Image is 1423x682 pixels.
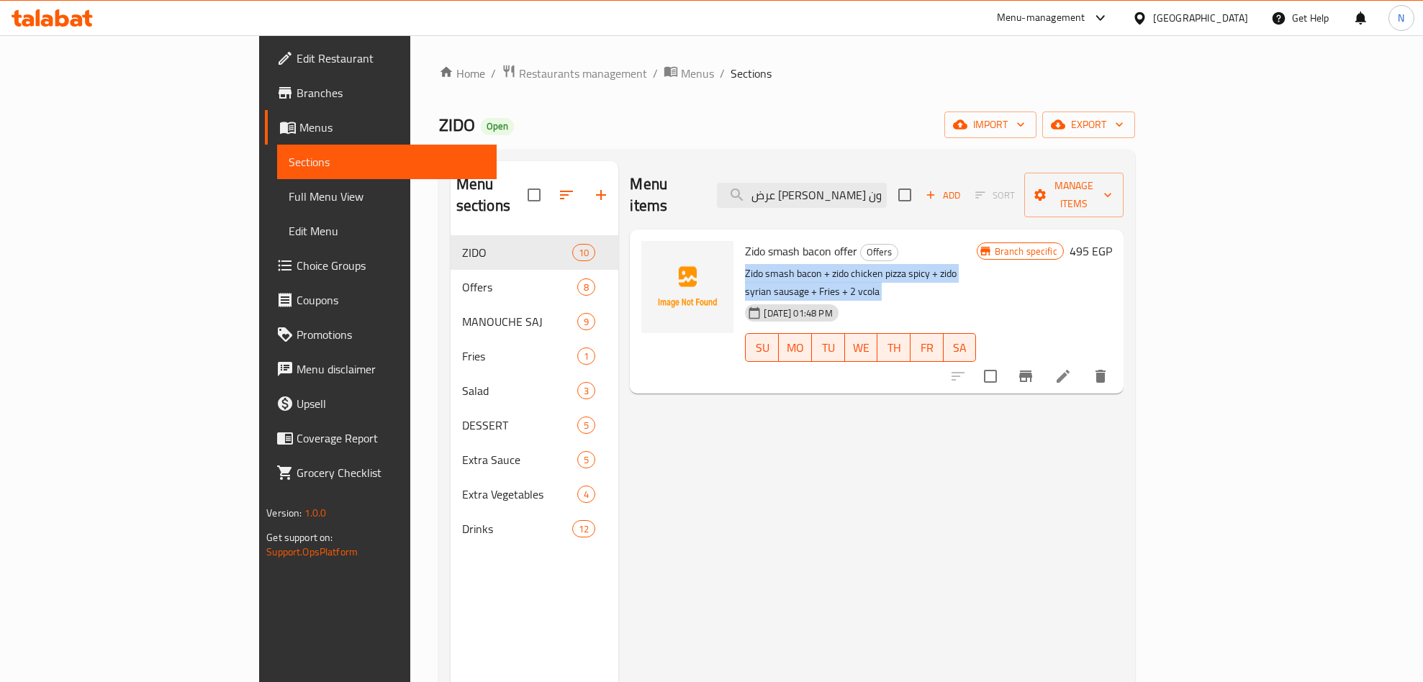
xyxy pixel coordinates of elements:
span: Get support on: [266,528,333,547]
div: MANOUCHE SAJ9 [451,304,619,339]
span: 9 [578,315,595,329]
span: Select all sections [519,180,549,210]
span: WE [851,337,872,358]
span: Grocery Checklist [297,464,485,481]
div: Extra Sauce5 [451,442,619,477]
a: Menus [664,64,714,83]
span: 1 [578,350,595,363]
span: Offers [861,244,898,260]
span: Sort sections [549,178,584,212]
button: export [1042,112,1135,138]
span: Menus [681,65,714,82]
h2: Menu items [630,173,700,217]
img: Zido smash bacon offer [641,241,733,333]
span: Add [923,187,962,204]
button: MO [779,333,812,362]
div: items [572,520,595,537]
span: Edit Menu [289,222,485,240]
span: 4 [578,488,595,501]
div: Fries1 [451,339,619,373]
span: Sections [289,153,485,170]
a: Menus [265,110,497,145]
a: Choice Groups [265,248,497,283]
span: N [1398,10,1404,26]
span: 8 [578,281,595,294]
a: Branches [265,76,497,110]
span: Add item [920,184,966,206]
span: Drinks [462,520,572,537]
span: MO [785,337,806,358]
a: Full Menu View [277,179,497,214]
button: Branch-specific-item [1008,359,1043,394]
span: Offers [462,278,578,296]
span: 12 [573,522,595,536]
div: [GEOGRAPHIC_DATA] [1153,10,1248,26]
button: Manage items [1024,173,1123,217]
span: 10 [573,246,595,260]
button: SA [944,333,977,362]
span: Fries [462,347,578,365]
span: Menus [299,119,485,136]
div: items [577,382,595,399]
span: 3 [578,384,595,398]
span: Branch specific [989,245,1063,258]
span: ZIDO [462,244,572,261]
input: search [717,183,887,208]
span: Version: [266,504,302,522]
span: Extra Sauce [462,451,578,468]
button: TH [877,333,911,362]
li: / [720,65,725,82]
span: Select to update [975,361,1006,391]
span: export [1054,116,1124,134]
div: DESSERT5 [451,408,619,442]
nav: breadcrumb [439,64,1135,83]
a: Edit Menu [277,214,497,248]
div: MANOUCHE SAJ [462,313,578,330]
span: Edit Restaurant [297,50,485,67]
button: TU [812,333,845,362]
button: FR [911,333,944,362]
div: ZIDO10 [451,235,619,270]
span: TH [883,337,905,358]
span: Promotions [297,326,485,343]
span: Salad [462,382,578,399]
span: 5 [578,453,595,467]
span: [DATE] 01:48 PM [758,306,838,320]
div: DESSERT [462,417,578,434]
span: Extra Vegetables [462,486,578,503]
p: Zido smash bacon + zido chicken pizza spicy + zido syrian sausage + Fries + 2 vcola [745,265,976,301]
button: import [944,112,1036,138]
span: Full Menu View [289,188,485,205]
h6: 495 EGP [1070,241,1112,261]
span: SA [949,337,971,358]
div: Drinks12 [451,511,619,546]
div: Offers [860,244,898,261]
span: Zido smash bacon offer [745,240,857,262]
span: Upsell [297,395,485,412]
span: Open [481,120,514,132]
a: Grocery Checklist [265,455,497,490]
button: Add section [584,178,618,212]
span: Restaurants management [519,65,647,82]
span: Select section [890,180,920,210]
a: Edit menu item [1054,368,1072,385]
div: Extra Vegetables4 [451,477,619,511]
a: Upsell [265,386,497,421]
div: Salad3 [451,373,619,408]
span: Choice Groups [297,257,485,274]
span: 5 [578,419,595,432]
a: Promotions [265,317,497,352]
div: items [572,244,595,261]
span: Sections [731,65,772,82]
span: Branches [297,84,485,101]
a: Support.OpsPlatform [266,542,358,561]
div: items [577,278,595,296]
a: Menu disclaimer [265,352,497,386]
span: 1.0.0 [304,504,327,522]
